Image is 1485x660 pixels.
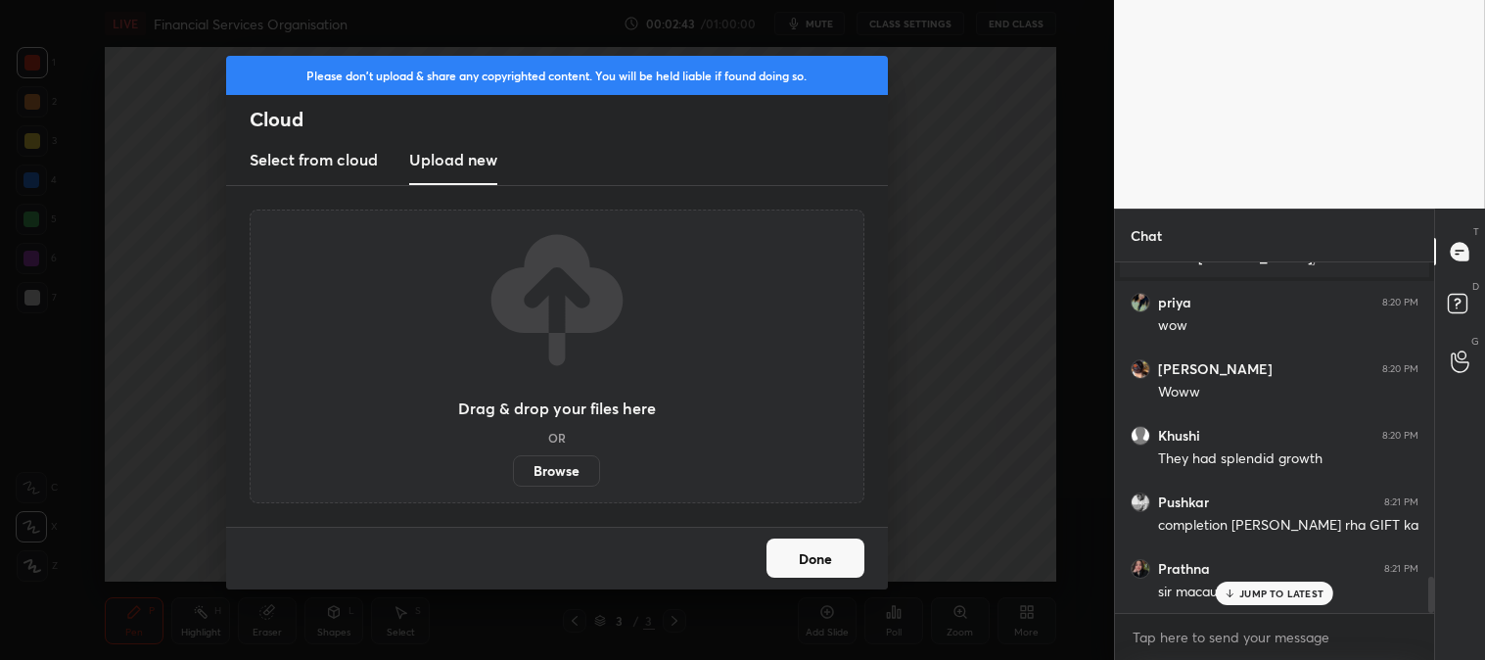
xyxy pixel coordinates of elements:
[250,107,888,132] h2: Cloud
[1158,360,1273,378] h6: [PERSON_NAME]
[1158,427,1200,445] h6: Khushi
[1239,588,1323,599] p: JUMP TO LATEST
[1384,496,1418,508] div: 8:21 PM
[1473,224,1479,239] p: T
[1115,210,1178,261] p: Chat
[1158,583,1418,602] div: sir macau me ?
[1131,293,1150,312] img: 3
[1131,493,1150,512] img: 6141478f27b041638389d482461002bd.jpg
[1382,430,1418,442] div: 8:20 PM
[250,148,378,171] h3: Select from cloud
[1472,279,1479,294] p: D
[1158,516,1418,536] div: completion [PERSON_NAME] rha GIFT ka
[1158,494,1209,511] h6: Pushkar
[1158,316,1418,336] div: wow
[226,56,888,95] div: Please don't upload & share any copyrighted content. You will be held liable if found doing so.
[1382,297,1418,308] div: 8:20 PM
[1471,334,1479,349] p: G
[1132,250,1417,265] p: [PERSON_NAME]
[548,432,566,444] h5: OR
[766,539,864,578] button: Done
[1384,563,1418,575] div: 8:21 PM
[1131,559,1150,579] img: 2e972bb6784346fbb5b0f346d15f8e14.jpg
[1115,262,1434,613] div: grid
[458,401,656,416] h3: Drag & drop your files here
[1158,449,1418,469] div: They had splendid growth
[1382,363,1418,375] div: 8:20 PM
[1131,426,1150,446] img: default.png
[1158,294,1191,311] h6: priya
[1131,359,1150,379] img: 62ce8518e34e4b1788999baf1d1acfa4.jpg
[1158,383,1418,402] div: Woww
[1158,560,1210,578] h6: Prathna
[409,148,497,171] h3: Upload new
